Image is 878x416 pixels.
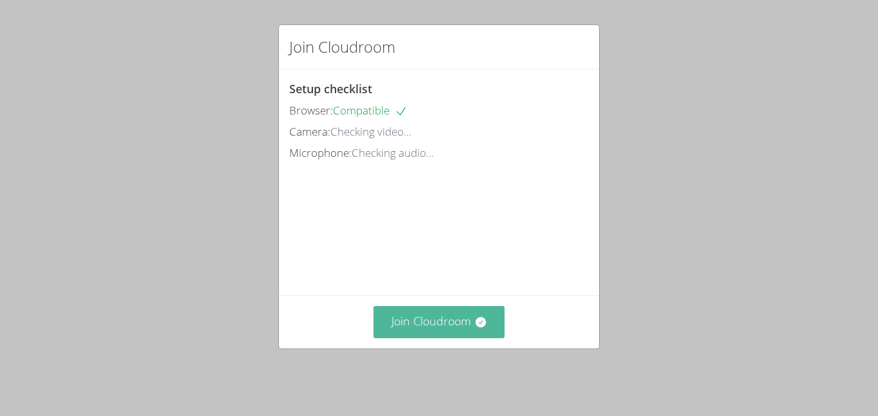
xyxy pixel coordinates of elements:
span: Setup checklist [289,81,372,96]
span: Camera: [289,124,330,139]
span: Microphone: [289,145,352,160]
span: Checking video... [330,124,411,139]
span: Compatible [333,103,408,118]
button: Join Cloudroom [373,306,505,338]
span: Browser: [289,103,333,118]
h2: Join Cloudroom [289,35,395,59]
span: Checking audio... [352,145,434,160]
